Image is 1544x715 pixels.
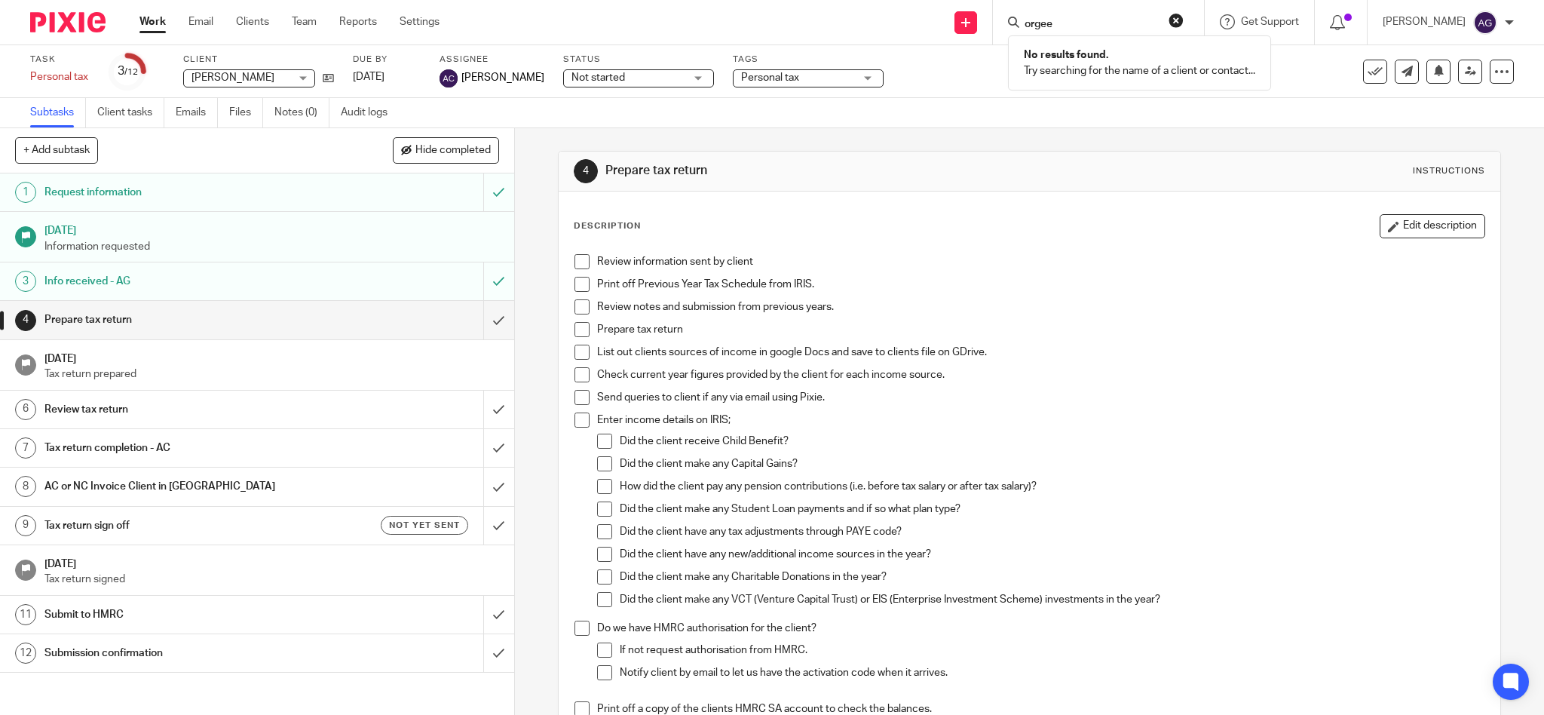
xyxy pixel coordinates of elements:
label: Task [30,54,90,66]
p: If not request authorisation from HMRC. [620,643,1485,658]
h1: Prepare tax return [605,163,1061,179]
p: Did the client make any Capital Gains? [620,456,1485,471]
div: Personal tax [30,69,90,84]
p: Notify client by email to let us have the activation code when it arrives. [620,665,1485,680]
p: Did the client make any Student Loan payments and if so what plan type? [620,502,1485,517]
img: svg%3E [440,69,458,87]
p: Did the client make any VCT (Venture Capital Trust) or EIS (Enterprise Investment Scheme) investm... [620,592,1485,607]
p: Review notes and submission from previous years. [597,299,1485,315]
p: Description [574,220,641,232]
h1: Request information [44,181,327,204]
h1: AC or NC Invoice Client in [GEOGRAPHIC_DATA] [44,475,327,498]
p: Tax return prepared [44,367,499,382]
a: Subtasks [30,98,86,127]
p: How did the client pay any pension contributions (i.e. before tax salary or after tax salary)? [620,479,1485,494]
button: + Add subtask [15,137,98,163]
p: Did the client have any tax adjustments through PAYE code? [620,524,1485,539]
a: Email [188,14,213,29]
div: 3 [118,63,138,80]
a: Settings [400,14,440,29]
input: Search [1023,18,1159,32]
img: Pixie [30,12,106,32]
p: Did the client have any new/additional income sources in the year? [620,547,1485,562]
a: Audit logs [341,98,399,127]
button: Hide completed [393,137,499,163]
span: Not yet sent [389,519,460,532]
h1: Review tax return [44,398,327,421]
div: 1 [15,182,36,203]
p: [PERSON_NAME] [1383,14,1466,29]
h1: [DATE] [44,348,499,367]
h1: [DATE] [44,219,499,238]
div: 7 [15,437,36,459]
h1: [DATE] [44,553,499,572]
a: Emails [176,98,218,127]
div: 4 [574,159,598,183]
span: Get Support [1241,17,1299,27]
div: 4 [15,310,36,331]
small: /12 [124,68,138,76]
a: Files [229,98,263,127]
label: Assignee [440,54,544,66]
button: Edit description [1380,214,1485,238]
p: Did the client make any Charitable Donations in the year? [620,569,1485,585]
span: [DATE] [353,72,384,82]
a: Team [292,14,317,29]
h1: Submission confirmation [44,642,327,664]
p: Check current year figures provided by the client for each income source. [597,367,1485,382]
a: Reports [339,14,377,29]
div: 6 [15,399,36,420]
span: Hide completed [415,145,491,157]
p: Did the client receive Child Benefit? [620,434,1485,449]
button: Clear [1169,13,1184,28]
p: Tax return signed [44,572,499,587]
label: Due by [353,54,421,66]
span: Personal tax [741,72,799,83]
div: 11 [15,604,36,625]
p: Send queries to client if any via email using Pixie. [597,390,1485,405]
p: Enter income details on IRIS; [597,413,1485,428]
h1: Tax return completion - AC [44,437,327,459]
p: Prepare tax return [597,322,1485,337]
a: Notes (0) [274,98,329,127]
span: Not started [571,72,625,83]
span: [PERSON_NAME] [461,70,544,85]
div: 8 [15,476,36,497]
span: [PERSON_NAME] [191,72,274,83]
div: 3 [15,271,36,292]
img: svg%3E [1473,11,1497,35]
p: Print off Previous Year Tax Schedule from IRIS. [597,277,1485,292]
div: 9 [15,515,36,536]
div: 12 [15,643,36,664]
div: Instructions [1413,165,1485,177]
h1: Submit to HMRC [44,603,327,626]
h1: Info received - AG [44,270,327,293]
p: Information requested [44,239,499,254]
label: Status [563,54,714,66]
a: Client tasks [97,98,164,127]
label: Client [183,54,334,66]
p: List out clients sources of income in google Docs and save to clients file on GDrive. [597,345,1485,360]
p: Review information sent by client [597,254,1485,269]
label: Tags [733,54,884,66]
a: Clients [236,14,269,29]
h1: Prepare tax return [44,308,327,331]
p: Do we have HMRC authorisation for the client? [597,621,1485,636]
h1: Tax return sign off [44,514,327,537]
a: Work [139,14,166,29]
